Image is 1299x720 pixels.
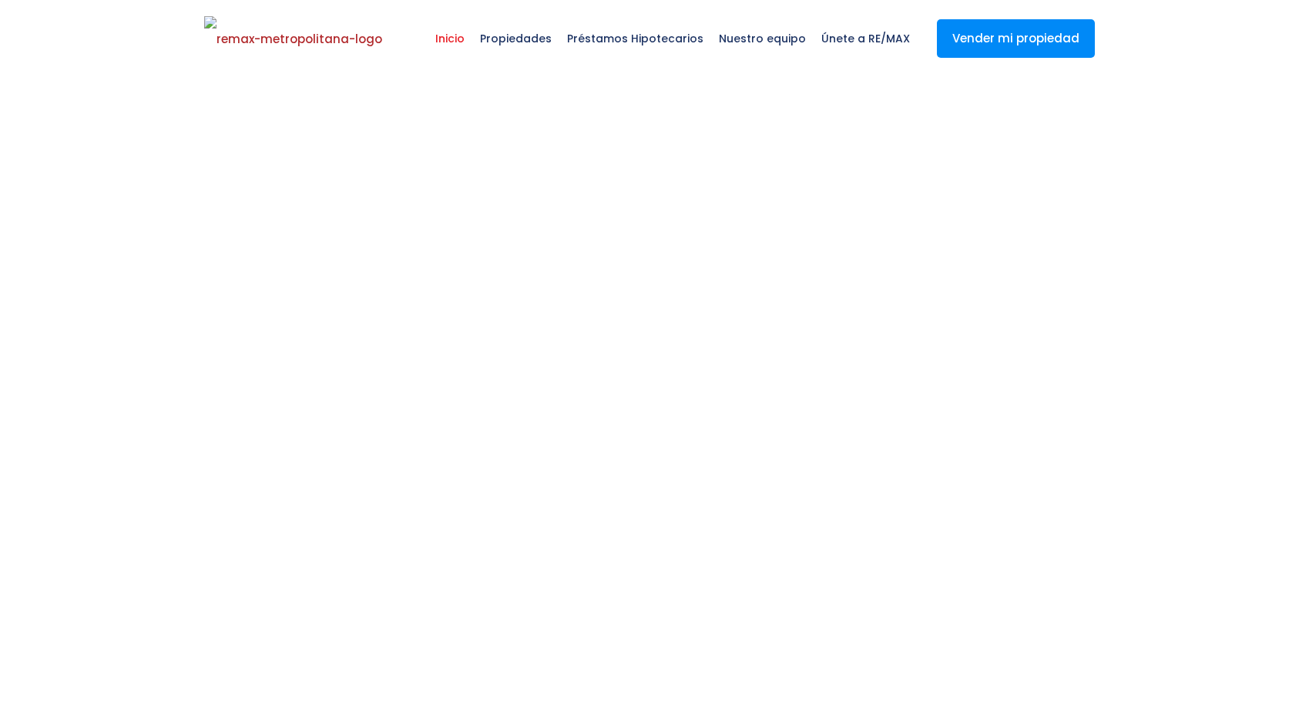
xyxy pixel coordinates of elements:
img: remax-metropolitana-logo [204,16,382,62]
span: Propiedades [472,15,559,62]
a: Vender mi propiedad [937,19,1095,58]
span: Únete a RE/MAX [814,15,918,62]
span: Inicio [428,15,472,62]
span: Nuestro equipo [711,15,814,62]
span: Préstamos Hipotecarios [559,15,711,62]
